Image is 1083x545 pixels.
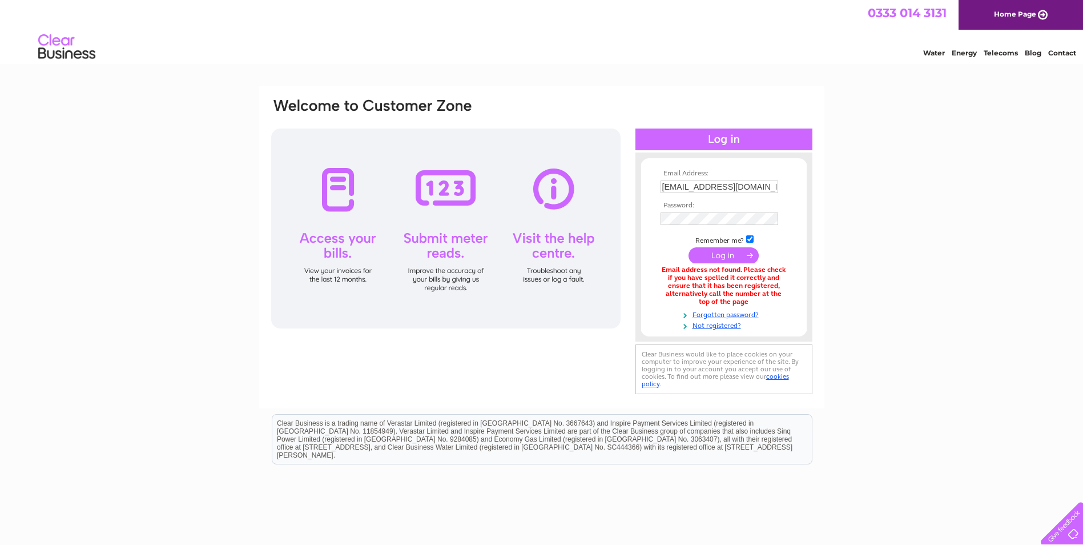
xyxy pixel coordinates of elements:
div: Clear Business is a trading name of Verastar Limited (registered in [GEOGRAPHIC_DATA] No. 3667643... [272,6,812,55]
a: Forgotten password? [661,308,790,319]
th: Email Address: [658,170,790,178]
div: Email address not found. Please check if you have spelled it correctly and ensure that it has bee... [661,266,787,306]
div: Clear Business would like to place cookies on your computer to improve your experience of the sit... [635,344,812,394]
img: logo.png [38,30,96,65]
a: Energy [952,49,977,57]
a: Contact [1048,49,1076,57]
a: Telecoms [984,49,1018,57]
a: Not registered? [661,319,790,330]
a: cookies policy [642,372,789,388]
a: Water [923,49,945,57]
th: Password: [658,202,790,210]
td: Remember me? [658,234,790,245]
input: Submit [689,247,759,263]
a: 0333 014 3131 [868,6,947,20]
a: Blog [1025,49,1041,57]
